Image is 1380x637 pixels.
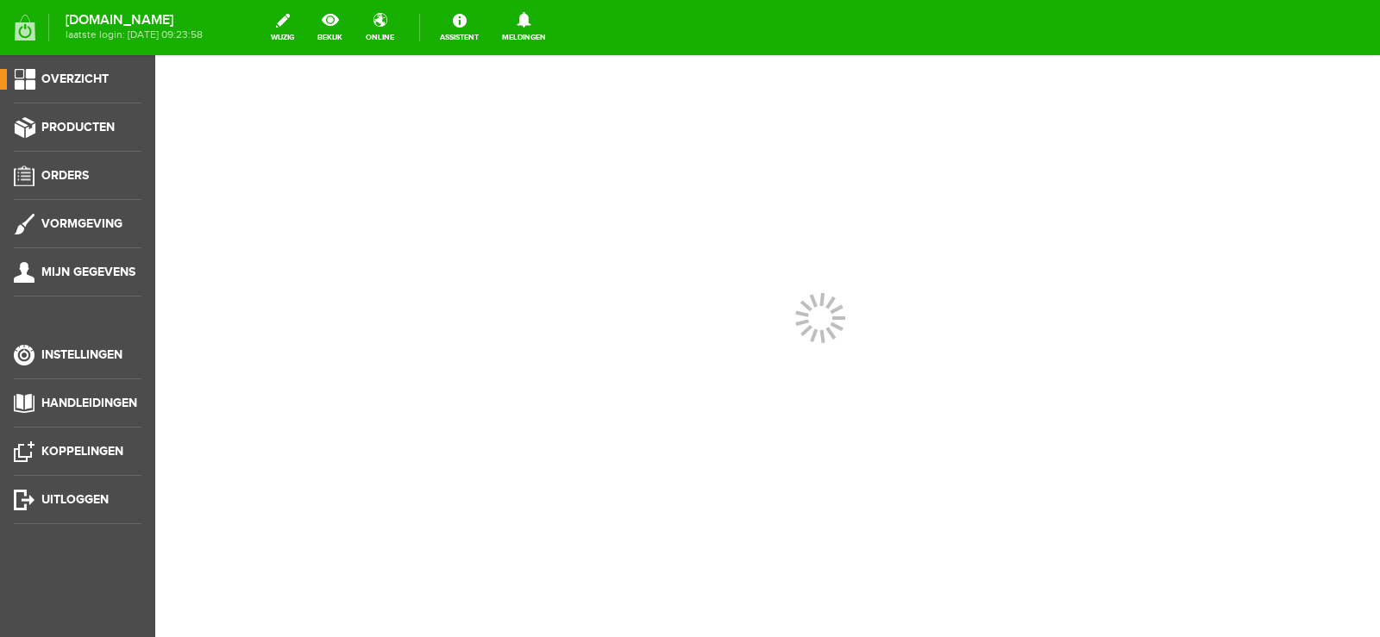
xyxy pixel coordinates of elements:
[41,347,122,362] span: Instellingen
[307,9,353,47] a: bekijk
[66,30,203,40] span: laatste login: [DATE] 09:23:58
[355,9,405,47] a: online
[41,265,135,279] span: Mijn gegevens
[41,168,89,183] span: Orders
[41,72,109,86] span: Overzicht
[41,216,122,231] span: Vormgeving
[41,396,137,410] span: Handleidingen
[260,9,304,47] a: wijzig
[430,9,489,47] a: Assistent
[41,492,109,507] span: Uitloggen
[492,9,556,47] a: Meldingen
[41,444,123,459] span: Koppelingen
[66,16,203,25] strong: [DOMAIN_NAME]
[41,120,115,134] span: Producten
